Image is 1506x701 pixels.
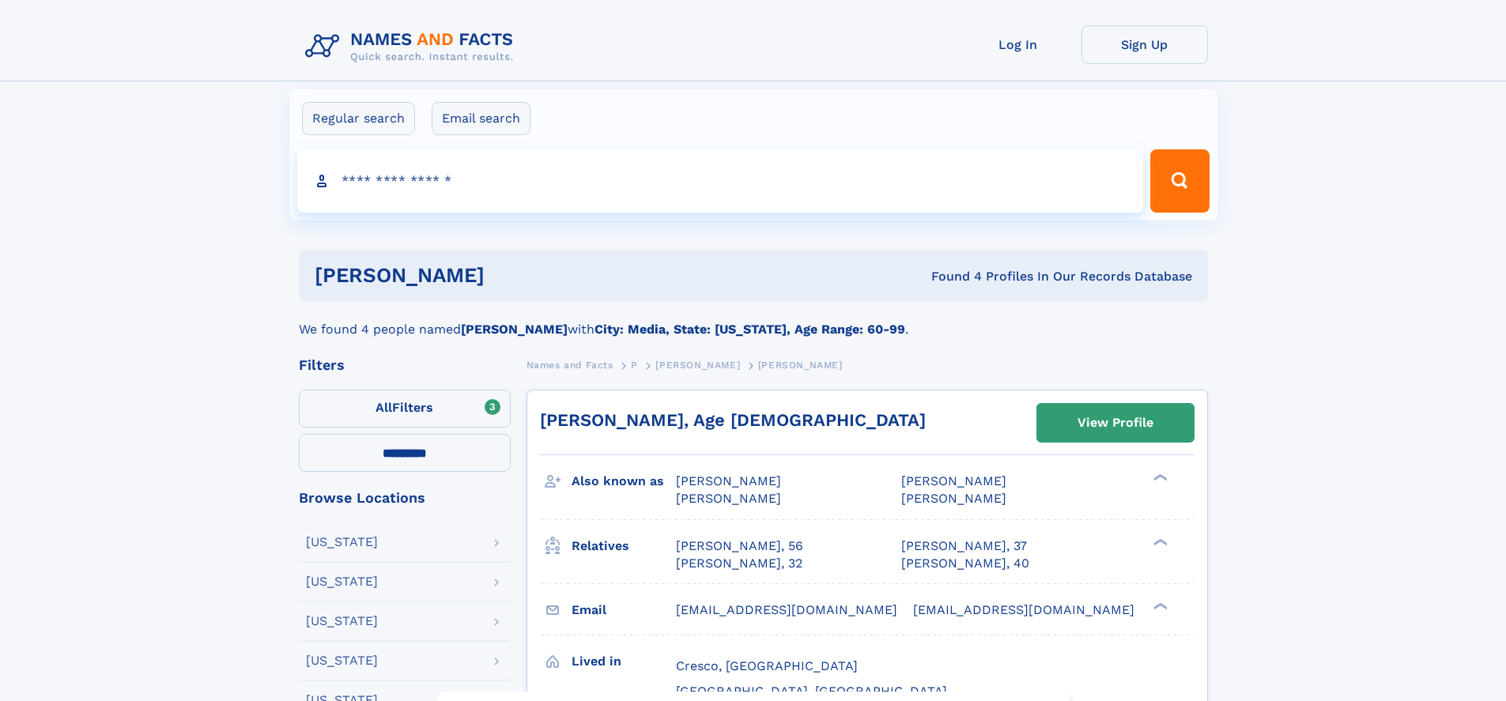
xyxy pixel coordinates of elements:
div: [US_STATE] [306,536,378,548]
a: [PERSON_NAME], 56 [676,537,803,555]
input: search input [297,149,1144,213]
a: [PERSON_NAME], Age [DEMOGRAPHIC_DATA] [540,410,926,430]
b: City: Media, State: [US_STATE], Age Range: 60-99 [594,322,905,337]
span: [PERSON_NAME] [655,360,740,371]
a: P [631,355,638,375]
img: Logo Names and Facts [299,25,527,68]
span: [GEOGRAPHIC_DATA], [GEOGRAPHIC_DATA] [676,684,947,699]
a: Names and Facts [527,355,613,375]
div: Filters [299,358,511,372]
a: Sign Up [1081,25,1208,64]
div: ❯ [1149,473,1168,483]
div: [US_STATE] [306,615,378,628]
div: [US_STATE] [306,575,378,588]
label: Filters [299,390,511,428]
h3: Also known as [572,468,676,495]
span: [EMAIL_ADDRESS][DOMAIN_NAME] [676,602,897,617]
a: [PERSON_NAME], 37 [901,537,1027,555]
span: [EMAIL_ADDRESS][DOMAIN_NAME] [913,602,1134,617]
div: [US_STATE] [306,654,378,667]
h3: Lived in [572,648,676,675]
span: [PERSON_NAME] [676,491,781,506]
div: Found 4 Profiles In Our Records Database [708,268,1192,285]
span: [PERSON_NAME] [901,491,1006,506]
h3: Email [572,597,676,624]
h1: [PERSON_NAME] [315,266,708,285]
span: P [631,360,638,371]
a: [PERSON_NAME], 40 [901,555,1029,572]
span: [PERSON_NAME] [901,473,1006,488]
b: [PERSON_NAME] [461,322,568,337]
a: Log In [955,25,1081,64]
label: Email search [432,102,530,135]
span: [PERSON_NAME] [676,473,781,488]
div: Browse Locations [299,491,511,505]
span: Cresco, [GEOGRAPHIC_DATA] [676,658,858,673]
div: View Profile [1078,405,1153,441]
a: [PERSON_NAME] [655,355,740,375]
a: [PERSON_NAME], 32 [676,555,802,572]
h3: Relatives [572,533,676,560]
label: Regular search [302,102,415,135]
span: [PERSON_NAME] [758,360,843,371]
span: All [376,400,392,415]
div: We found 4 people named with . [299,301,1208,339]
a: View Profile [1037,404,1194,442]
button: Search Button [1150,149,1209,213]
div: ❯ [1149,601,1168,611]
div: ❯ [1149,537,1168,547]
